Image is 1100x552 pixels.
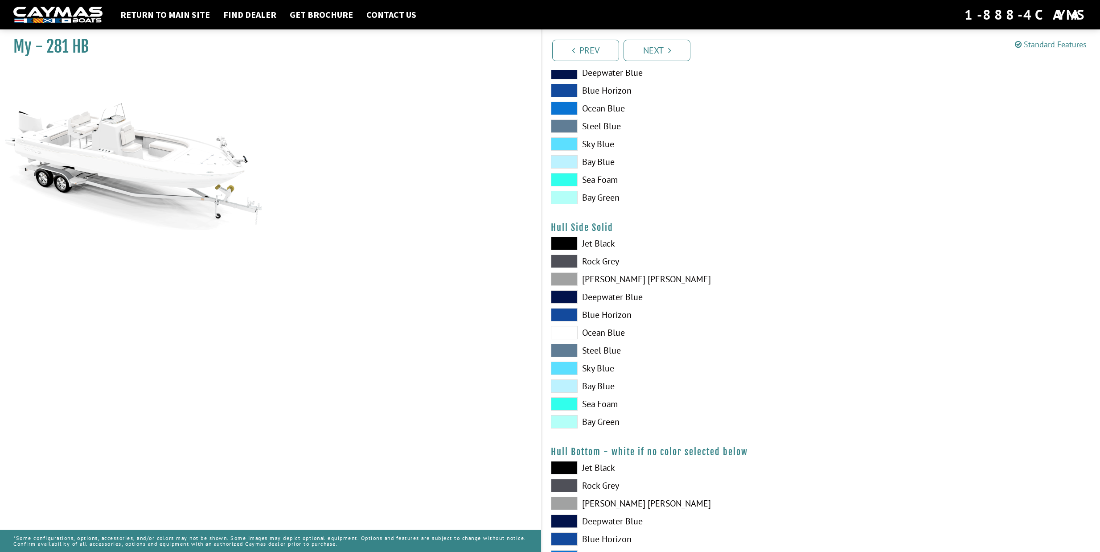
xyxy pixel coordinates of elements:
label: Blue Horizon [551,308,812,321]
label: Ocean Blue [551,326,812,339]
label: Deepwater Blue [551,515,812,528]
label: Steel Blue [551,119,812,133]
h4: Hull Side Solid [551,222,1091,233]
label: Deepwater Blue [551,66,812,79]
label: Bay Green [551,415,812,428]
p: *Some configurations, options, accessories, and/or colors may not be shown. Some images may depic... [13,531,528,551]
label: Jet Black [551,237,812,250]
ul: Pagination [550,38,1100,61]
label: Bay Blue [551,155,812,169]
a: Contact Us [362,9,421,21]
label: [PERSON_NAME] [PERSON_NAME] [551,272,812,286]
div: 1-888-4CAYMAS [965,5,1087,25]
a: Standard Features [1015,39,1087,49]
a: Prev [552,40,619,61]
label: Rock Grey [551,255,812,268]
label: Ocean Blue [551,102,812,115]
label: Bay Green [551,191,812,204]
label: Blue Horizon [551,84,812,97]
label: Rock Grey [551,479,812,492]
label: Bay Blue [551,379,812,393]
a: Return to main site [116,9,214,21]
h4: Hull Bottom - white if no color selected below [551,446,1091,457]
a: Get Brochure [285,9,357,21]
h1: My - 281 HB [13,37,519,57]
label: Sky Blue [551,362,812,375]
label: Blue Horizon [551,532,812,546]
label: [PERSON_NAME] [PERSON_NAME] [551,497,812,510]
img: white-logo-c9c8dbefe5ff5ceceb0f0178aa75bf4bb51f6bca0971e226c86eb53dfe498488.png [13,7,103,23]
label: Jet Black [551,461,812,474]
label: Steel Blue [551,344,812,357]
label: Sea Foam [551,173,812,186]
a: Next [624,40,690,61]
label: Sky Blue [551,137,812,151]
label: Deepwater Blue [551,290,812,304]
a: Find Dealer [219,9,281,21]
label: Sea Foam [551,397,812,411]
